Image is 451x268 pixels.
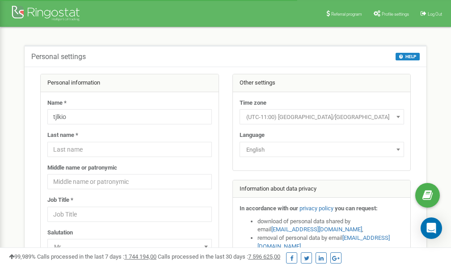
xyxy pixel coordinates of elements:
label: Name * [47,99,67,107]
h5: Personal settings [31,53,86,61]
span: Mr. [47,239,212,254]
label: Language [240,131,265,140]
li: download of personal data shared by email , [257,217,404,234]
a: privacy policy [299,205,333,212]
span: English [240,142,404,157]
label: Job Title * [47,196,73,204]
span: Calls processed in the last 30 days : [158,253,280,260]
label: Last name * [47,131,78,140]
input: Last name [47,142,212,157]
span: (UTC-11:00) Pacific/Midway [243,111,401,123]
div: Other settings [233,74,411,92]
span: Referral program [331,12,362,17]
span: Mr. [51,241,209,253]
input: Middle name or patronymic [47,174,212,189]
span: (UTC-11:00) Pacific/Midway [240,109,404,124]
button: HELP [396,53,420,60]
span: 99,989% [9,253,36,260]
span: Log Out [428,12,442,17]
span: English [243,144,401,156]
div: Personal information [41,74,219,92]
div: Open Intercom Messenger [421,217,442,239]
input: Job Title [47,207,212,222]
label: Middle name or patronymic [47,164,117,172]
u: 7 596 625,00 [248,253,280,260]
span: Calls processed in the last 7 days : [37,253,156,260]
label: Salutation [47,229,73,237]
span: Profile settings [382,12,409,17]
a: [EMAIL_ADDRESS][DOMAIN_NAME] [271,226,362,233]
label: Time zone [240,99,266,107]
input: Name [47,109,212,124]
div: Information about data privacy [233,180,411,198]
u: 1 744 194,00 [124,253,156,260]
strong: In accordance with our [240,205,298,212]
li: removal of personal data by email , [257,234,404,251]
strong: you can request: [335,205,378,212]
